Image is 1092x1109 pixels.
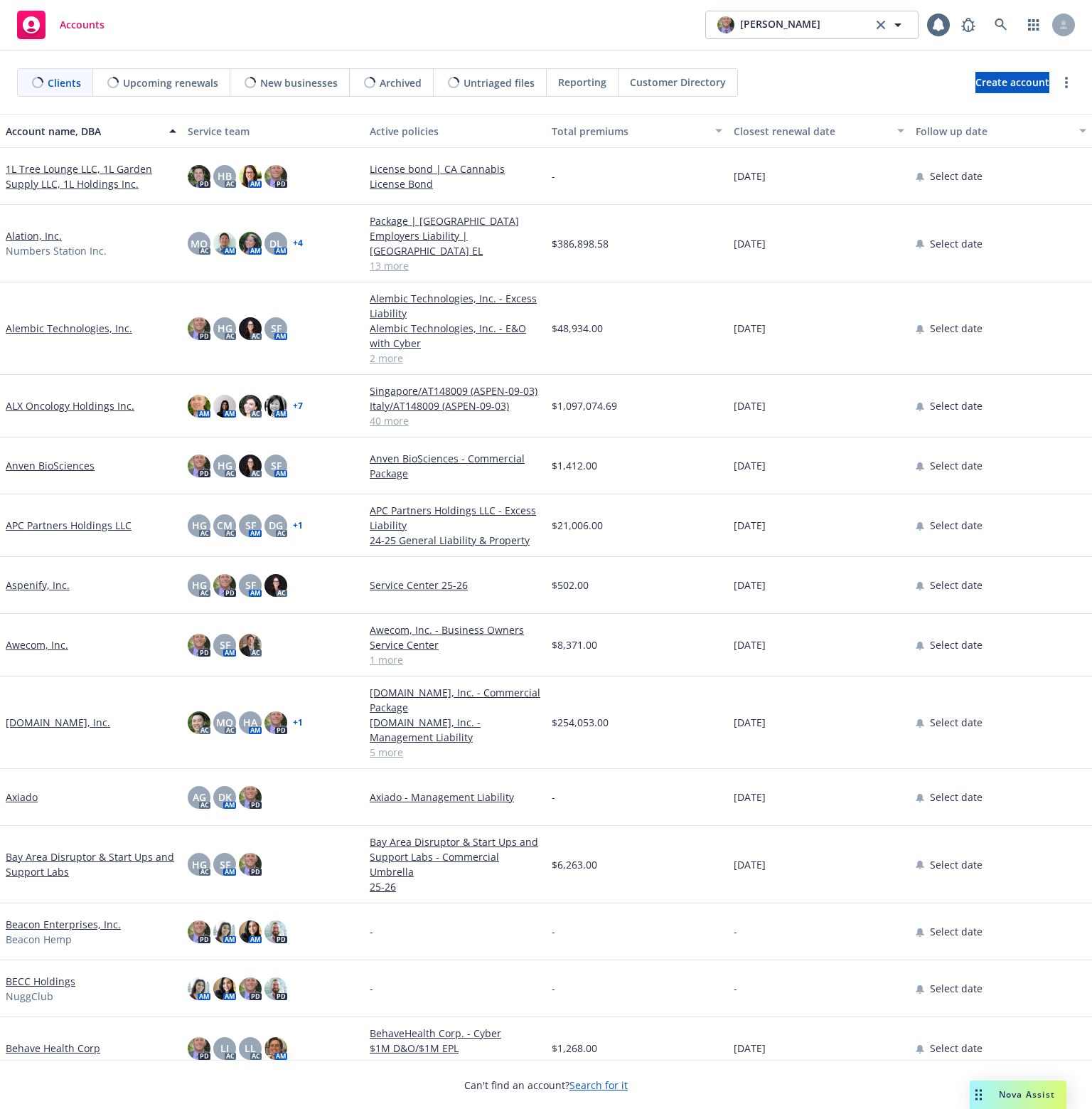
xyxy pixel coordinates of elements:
span: $1,412.00 [552,458,597,473]
img: photo [213,574,236,597]
a: 1L Tree Lounge LLC, 1L Garden Supply LLC, 1L Holdings Inc. [6,161,176,191]
a: Behave Health Corp [6,1041,100,1056]
span: NuggClub [6,989,53,1004]
span: [DATE] [734,321,766,336]
img: photo [239,634,262,657]
a: 2 more [370,351,540,366]
span: HG [192,857,207,872]
span: - [552,169,555,184]
span: [DATE] [734,857,766,872]
span: - [552,790,555,805]
a: Alembic Technologies, Inc. - E&O with Cyber [370,321,540,351]
span: [DATE] [734,236,766,251]
span: Select date [930,236,983,251]
button: Service team [182,114,364,148]
img: photo [239,395,262,418]
img: photo [264,574,287,597]
button: Follow up date [910,114,1092,148]
span: [DATE] [734,169,766,184]
span: [DATE] [734,578,766,593]
img: photo [264,920,287,943]
div: Total premiums [552,124,707,139]
a: Bay Area Disruptor & Start Ups and Support Labs - Commercial Umbrella [370,834,540,879]
div: Service team [188,124,358,139]
span: Select date [930,790,983,805]
span: [DATE] [734,518,766,533]
span: LI [220,1041,229,1056]
a: 1 more [370,652,540,667]
span: SF [245,578,256,593]
img: photo [264,977,287,1000]
span: CM [217,518,232,533]
span: [DATE] [734,1041,766,1056]
a: Singapore/AT148009 (ASPEN-09-03) [370,383,540,398]
span: Untriaged files [464,75,535,90]
a: ALX Oncology Holdings Inc. [6,398,134,413]
a: Accounts [11,5,110,45]
span: SF [220,857,230,872]
span: Upcoming renewals [123,75,218,90]
div: Account name, DBA [6,124,161,139]
a: + 4 [293,239,303,248]
span: Select date [930,169,983,184]
div: Follow up date [916,124,1071,139]
span: - [370,924,373,939]
span: Numbers Station Inc. [6,243,107,258]
span: Select date [930,981,983,996]
a: Anven BioSciences - Commercial Package [370,451,540,481]
span: - [734,924,737,939]
img: photo [188,711,210,734]
span: SF [220,637,230,652]
a: APC Partners Holdings LLC [6,518,132,533]
a: APC Partners Holdings LLC - Excess Liability [370,503,540,533]
a: [DOMAIN_NAME], Inc. - Commercial Package [370,685,540,715]
a: clear selection [872,16,889,33]
a: $1M D&O/$1M EPL [370,1041,540,1056]
a: Service Center [370,637,540,652]
a: 24-25 General Liability & Property [370,533,540,548]
a: + 1 [293,718,303,727]
img: photo [188,634,210,657]
a: Axiado - Management Liability [370,790,540,805]
span: $386,898.58 [552,236,609,251]
img: photo [239,165,262,188]
span: DK [218,790,232,805]
img: photo [213,232,236,255]
span: Select date [930,458,983,473]
span: Select date [930,398,983,413]
span: HB [218,169,232,184]
img: photo [239,920,262,943]
img: photo [188,920,210,943]
a: Alation, Inc. [6,228,62,243]
a: License bond | CA Cannabis License Bond [370,161,540,191]
span: Can't find an account? [464,1078,628,1093]
span: HG [192,578,207,593]
span: Select date [930,637,983,652]
span: Select date [930,715,983,730]
a: + 7 [293,402,303,410]
span: [DATE] [734,790,766,805]
span: - [370,981,373,996]
span: [DATE] [734,398,766,413]
a: Alembic Technologies, Inc. [6,321,132,336]
span: $1,097,074.69 [552,398,617,413]
a: Anven BioSciences [6,458,95,473]
a: Bay Area Disruptor & Start Ups and Support Labs [6,849,176,879]
span: Clients [48,75,81,90]
img: photo [717,16,734,33]
img: photo [188,395,210,418]
div: Active policies [370,124,540,139]
span: [DATE] [734,715,766,730]
a: Axiado [6,790,38,805]
span: MQ [191,236,208,251]
span: - [734,981,737,996]
img: photo [239,853,262,876]
a: 1 more [370,1056,540,1071]
img: photo [239,232,262,255]
span: LL [245,1041,256,1056]
span: Select date [930,578,983,593]
img: photo [188,317,210,340]
span: HG [192,518,207,533]
span: Customer Directory [630,75,726,90]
